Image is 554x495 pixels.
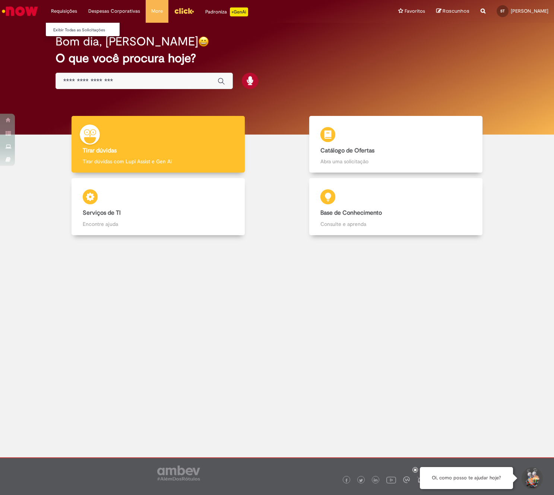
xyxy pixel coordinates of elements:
[39,178,277,235] a: Serviços de TI Encontre ajuda
[277,178,515,235] a: Base de Conhecimento Consulte e aprenda
[205,7,248,16] div: Padroniza
[436,8,469,15] a: Rascunhos
[320,220,471,228] p: Consulte e aprenda
[520,467,543,489] button: Iniciar Conversa de Suporte
[374,478,377,483] img: logo_footer_linkedin.png
[45,22,120,37] ul: Requisições
[151,7,163,15] span: More
[83,147,117,154] b: Tirar dúvidas
[511,8,548,14] span: [PERSON_NAME]
[157,466,200,480] img: logo_footer_ambev_rotulo_gray.png
[420,467,513,489] div: Oi, como posso te ajudar hoje?
[51,7,77,15] span: Requisições
[443,7,469,15] span: Rascunhos
[386,475,396,485] img: logo_footer_youtube.png
[230,7,248,16] p: +GenAi
[83,220,234,228] p: Encontre ajuda
[46,26,128,34] a: Exibir Todas as Solicitações
[359,479,363,482] img: logo_footer_twitter.png
[56,52,498,65] h2: O que você procura hoje?
[500,9,505,13] span: ST
[320,158,471,165] p: Abra uma solicitação
[320,147,374,154] b: Catálogo de Ofertas
[83,209,121,217] b: Serviços de TI
[174,5,194,16] img: click_logo_yellow_360x200.png
[56,35,198,48] h2: Bom dia, [PERSON_NAME]
[1,4,39,19] img: ServiceNow
[39,116,277,173] a: Tirar dúvidas Tirar dúvidas com Lupi Assist e Gen Ai
[417,476,424,483] img: logo_footer_naosei.png
[277,116,515,173] a: Catálogo de Ofertas Abra uma solicitação
[88,7,140,15] span: Despesas Corporativas
[83,158,234,165] p: Tirar dúvidas com Lupi Assist e Gen Ai
[198,36,209,47] img: happy-face.png
[403,476,410,483] img: logo_footer_workplace.png
[320,209,382,217] b: Base de Conhecimento
[345,479,348,482] img: logo_footer_facebook.png
[405,7,425,15] span: Favoritos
